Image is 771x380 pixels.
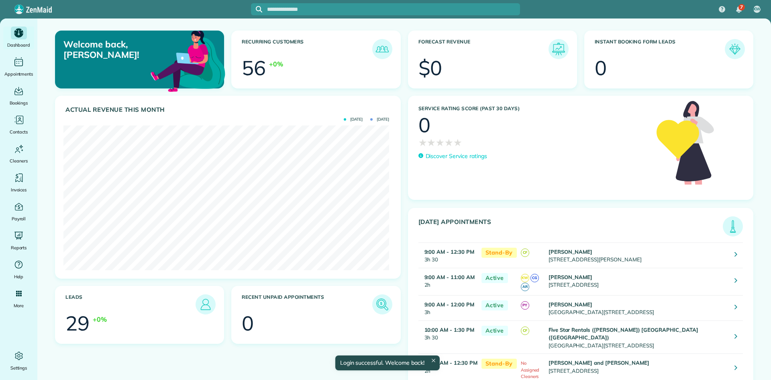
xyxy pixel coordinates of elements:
[418,39,549,59] h3: Forecast Revenue
[242,39,372,59] h3: Recurring Customers
[481,300,508,310] span: Active
[4,70,33,78] span: Appointments
[549,359,649,366] strong: [PERSON_NAME] and [PERSON_NAME]
[521,249,529,257] span: CF
[3,258,34,281] a: Help
[242,294,372,314] h3: Recent unpaid appointments
[12,215,26,223] span: Payroll
[242,58,266,78] div: 56
[11,186,27,194] span: Invoices
[242,313,254,333] div: 0
[14,302,24,310] span: More
[481,359,517,369] span: Stand-By
[3,84,34,107] a: Bookings
[445,135,453,150] span: ★
[424,301,474,308] strong: 9:00 AM - 12:00 PM
[418,58,443,78] div: $0
[11,244,27,252] span: Reports
[65,106,392,113] h3: Actual Revenue this month
[753,6,761,12] span: KW
[740,4,743,10] span: 7
[418,135,427,150] span: ★
[63,39,170,60] p: Welcome back, [PERSON_NAME]!
[374,41,390,57] img: icon_recurring_customers-cf858462ba22bcd05b5a5880d41d6543d210077de5bb9ebc9590e49fd87d84ed.png
[10,99,28,107] span: Bookings
[530,274,539,282] span: CG
[269,59,283,69] div: +0%
[547,320,728,354] td: [GEOGRAPHIC_DATA][STREET_ADDRESS]
[93,314,107,324] div: +0%
[370,117,389,121] span: [DATE]
[10,128,28,136] span: Contacts
[547,242,728,268] td: [STREET_ADDRESS][PERSON_NAME]
[251,6,262,12] button: Focus search
[418,268,477,295] td: 2h
[427,135,436,150] span: ★
[418,152,487,160] a: Discover Service ratings
[3,27,34,49] a: Dashboard
[7,41,30,49] span: Dashboard
[65,294,196,314] h3: Leads
[453,135,462,150] span: ★
[424,327,474,333] strong: 10:00 AM - 1:30 PM
[547,268,728,295] td: [STREET_ADDRESS]
[521,274,529,282] span: KW
[727,41,743,57] img: icon_form_leads-04211a6a04a5b2264e4ee56bc0799ec3eb69b7e499cbb523a139df1d13a81ae0.png
[256,6,262,12] svg: Focus search
[418,115,430,135] div: 0
[730,1,747,18] div: 7 unread notifications
[3,142,34,165] a: Cleaners
[3,171,34,194] a: Invoices
[549,327,698,341] strong: Five Star Rentals ([PERSON_NAME]) [GEOGRAPHIC_DATA] ([GEOGRAPHIC_DATA])
[481,273,508,283] span: Active
[436,135,445,150] span: ★
[549,249,593,255] strong: [PERSON_NAME]
[3,349,34,372] a: Settings
[725,218,741,234] img: icon_todays_appointments-901f7ab196bb0bea1936b74009e4eb5ffbc2d2711fa7634e0d609ed5ef32b18b.png
[426,152,487,160] p: Discover Service ratings
[521,360,540,379] span: No Assigned Cleaners
[3,113,34,136] a: Contacts
[418,295,477,320] td: 3h
[10,157,28,165] span: Cleaners
[418,218,723,236] h3: [DATE] Appointments
[549,301,593,308] strong: [PERSON_NAME]
[10,364,27,372] span: Settings
[481,248,517,258] span: Stand-By
[424,359,477,366] strong: 10:30 AM - 12:30 PM
[3,55,34,78] a: Appointments
[3,229,34,252] a: Reports
[481,326,508,336] span: Active
[521,283,529,291] span: AR
[595,58,607,78] div: 0
[418,106,649,111] h3: Service Rating score (past 30 days)
[14,273,24,281] span: Help
[595,39,725,59] h3: Instant Booking Form Leads
[547,295,728,320] td: [GEOGRAPHIC_DATA][STREET_ADDRESS]
[521,301,529,310] span: PY
[424,249,474,255] strong: 9:00 AM - 12:30 PM
[551,41,567,57] img: icon_forecast_revenue-8c13a41c7ed35a8dcfafea3cbb826a0462acb37728057bba2d056411b612bbbe.png
[344,117,363,121] span: [DATE]
[374,296,390,312] img: icon_unpaid_appointments-47b8ce3997adf2238b356f14209ab4cced10bd1f174958f3ca8f1d0dd7fffeee.png
[549,274,593,280] strong: [PERSON_NAME]
[424,274,475,280] strong: 9:00 AM - 11:00 AM
[65,313,90,333] div: 29
[521,327,529,335] span: CF
[418,242,477,268] td: 3h 30
[3,200,34,223] a: Payroll
[335,355,439,370] div: Login successful. Welcome back!
[198,296,214,312] img: icon_leads-1bed01f49abd5b7fead27621c3d59655bb73ed531f8eeb49469d10e621d6b896.png
[149,21,227,99] img: dashboard_welcome-42a62b7d889689a78055ac9021e634bf52bae3f8056760290aed330b23ab8690.png
[418,320,477,354] td: 3h 30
